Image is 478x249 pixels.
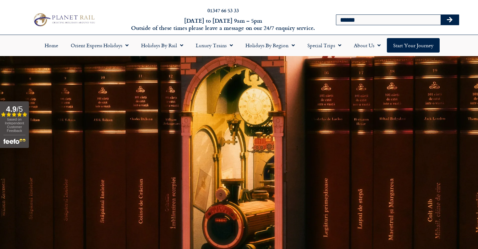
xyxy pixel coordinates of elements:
[348,38,387,53] a: About Us
[135,38,190,53] a: Holidays by Rail
[3,38,475,53] nav: Menu
[239,38,301,53] a: Holidays by Region
[387,38,440,53] a: Start your Journey
[129,17,317,32] h6: [DATE] to [DATE] 9am – 5pm Outside of these times please leave a message on our 24/7 enquiry serv...
[301,38,348,53] a: Special Trips
[31,12,96,28] img: Planet Rail Train Holidays Logo
[207,7,239,14] a: 01347 66 53 33
[38,38,64,53] a: Home
[190,38,239,53] a: Luxury Trains
[441,15,459,25] button: Search
[64,38,135,53] a: Orient Express Holidays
